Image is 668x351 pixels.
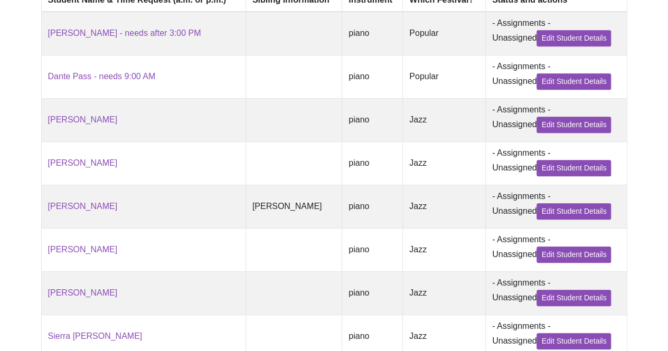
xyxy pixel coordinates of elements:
a: Edit Student Details [537,73,611,90]
td: Jazz [403,271,486,315]
td: piano [342,228,403,271]
a: Edit Student Details [537,160,611,176]
td: - Assignments - Unassigned [485,228,627,271]
a: [PERSON_NAME] [48,245,118,254]
a: [PERSON_NAME] [48,158,118,167]
a: Edit Student Details [537,333,611,349]
td: - Assignments - Unassigned [485,141,627,185]
td: Jazz [403,185,486,228]
a: [PERSON_NAME] [48,288,118,297]
a: Sierra [PERSON_NAME] [48,331,143,340]
a: Edit Student Details [537,117,611,133]
td: - Assignments - Unassigned [485,98,627,141]
td: - Assignments - Unassigned [485,271,627,315]
a: [PERSON_NAME] [48,115,118,124]
a: Dante Pass - needs 9:00 AM [48,72,156,81]
td: piano [342,98,403,141]
a: Edit Student Details [537,290,611,306]
td: Jazz [403,98,486,141]
td: Popular [403,12,486,55]
td: Jazz [403,141,486,185]
td: piano [342,55,403,98]
td: piano [342,12,403,55]
a: Edit Student Details [537,30,611,46]
td: piano [342,141,403,185]
td: Jazz [403,228,486,271]
a: [PERSON_NAME] [48,202,118,211]
a: Edit Student Details [537,203,611,220]
td: piano [342,271,403,315]
td: - Assignments - Unassigned [485,55,627,98]
td: - Assignments - Unassigned [485,12,627,55]
td: [PERSON_NAME] [246,185,342,228]
a: Edit Student Details [537,246,611,263]
td: Popular [403,55,486,98]
td: piano [342,185,403,228]
a: [PERSON_NAME] - needs after 3:00 PM [48,29,201,37]
td: - Assignments - Unassigned [485,185,627,228]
